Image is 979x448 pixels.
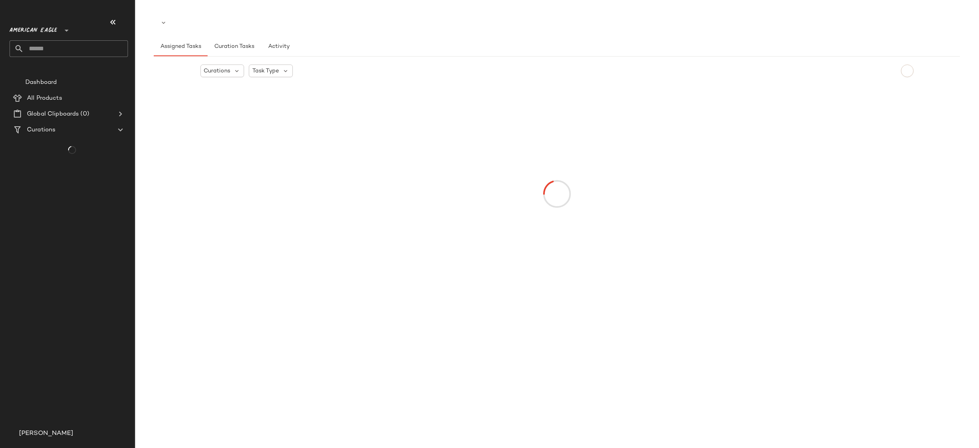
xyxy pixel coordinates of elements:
span: Curations [204,67,231,75]
span: Task Type [252,67,279,75]
span: Dashboard [25,78,57,87]
span: Global Clipboards [27,110,79,119]
span: Assigned Tasks [160,44,201,50]
span: (0) [79,110,89,119]
span: All Products [27,94,62,103]
span: [PERSON_NAME] [19,429,73,439]
span: American Eagle [10,21,57,36]
span: Activity [268,44,290,50]
span: Curations [27,125,55,135]
span: Curation Tasks [214,44,254,50]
